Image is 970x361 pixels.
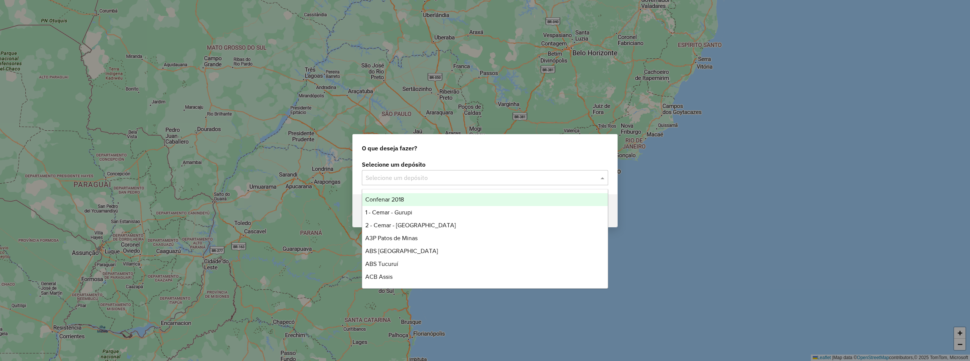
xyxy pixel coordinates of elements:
[362,160,608,169] label: Selecione um depósito
[365,261,398,267] span: ABS Tucuruí
[365,209,412,216] span: 1 - Cemar - Gurupi
[362,189,608,289] ng-dropdown-panel: Options list
[365,248,438,254] span: ABS [GEOGRAPHIC_DATA]
[365,273,393,280] span: ACB Assis
[365,222,456,228] span: 2 - Cemar - [GEOGRAPHIC_DATA]
[365,235,418,241] span: A3P Patos de Minas
[362,144,417,153] span: O que deseja fazer?
[365,196,404,203] span: Confenar 2018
